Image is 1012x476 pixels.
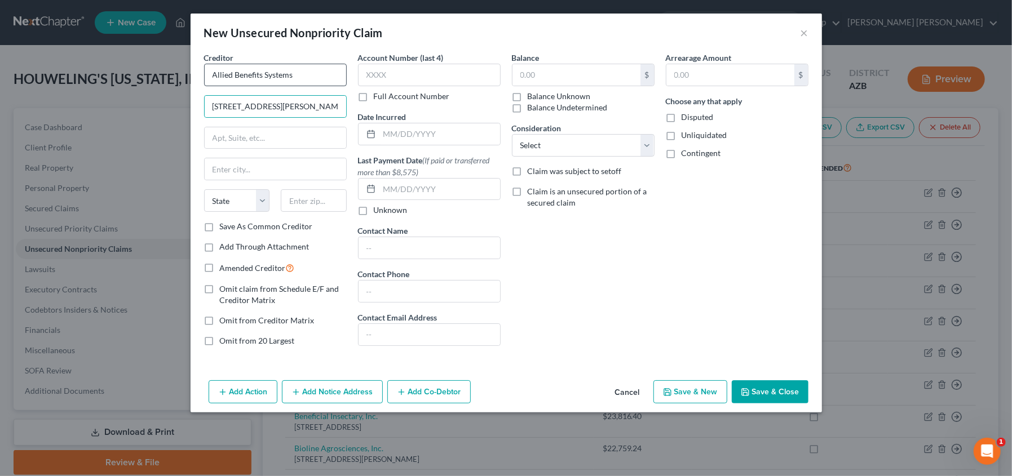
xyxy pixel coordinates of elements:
[358,312,437,323] label: Contact Email Address
[359,324,500,345] input: --
[512,52,540,64] label: Balance
[374,91,450,102] label: Full Account Number
[387,380,471,404] button: Add Co-Debtor
[666,95,743,107] label: Choose any that apply
[640,64,654,86] div: $
[682,130,727,140] span: Unliquidated
[379,123,500,145] input: MM/DD/YYYY
[997,438,1006,447] span: 1
[512,122,562,134] label: Consideration
[528,166,622,176] span: Claim was subject to setoff
[528,91,591,102] label: Balance Unknown
[205,127,346,149] input: Apt, Suite, etc...
[358,64,501,86] input: XXXX
[282,380,383,404] button: Add Notice Address
[359,281,500,302] input: --
[666,52,732,64] label: Arrearage Amount
[204,53,234,63] span: Creditor
[358,111,406,123] label: Date Incurred
[606,381,649,404] button: Cancel
[358,268,410,280] label: Contact Phone
[528,186,647,207] span: Claim is an unsecured portion of a secured claim
[204,25,383,41] div: New Unsecured Nonpriority Claim
[220,241,310,252] label: Add Through Attachment
[732,380,808,404] button: Save & Close
[682,112,714,122] span: Disputed
[374,204,408,216] label: Unknown
[794,64,808,86] div: $
[358,155,490,177] span: (If paid or transferred more than $8,575)
[220,221,313,232] label: Save As Common Creditor
[220,336,295,345] span: Omit from 20 Largest
[220,263,286,273] span: Amended Creditor
[666,64,794,86] input: 0.00
[204,64,347,86] input: Search creditor by name...
[653,380,727,404] button: Save & New
[358,154,501,178] label: Last Payment Date
[358,225,408,237] label: Contact Name
[220,315,315,325] span: Omit from Creditor Matrix
[205,158,346,180] input: Enter city...
[220,284,339,305] span: Omit claim from Schedule E/F and Creditor Matrix
[528,102,608,113] label: Balance Undetermined
[281,189,347,212] input: Enter zip...
[974,438,1001,465] iframe: Intercom live chat
[801,26,808,39] button: ×
[209,380,277,404] button: Add Action
[682,148,721,158] span: Contingent
[512,64,640,86] input: 0.00
[379,179,500,200] input: MM/DD/YYYY
[359,237,500,259] input: --
[205,96,346,117] input: Enter address...
[358,52,444,64] label: Account Number (last 4)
